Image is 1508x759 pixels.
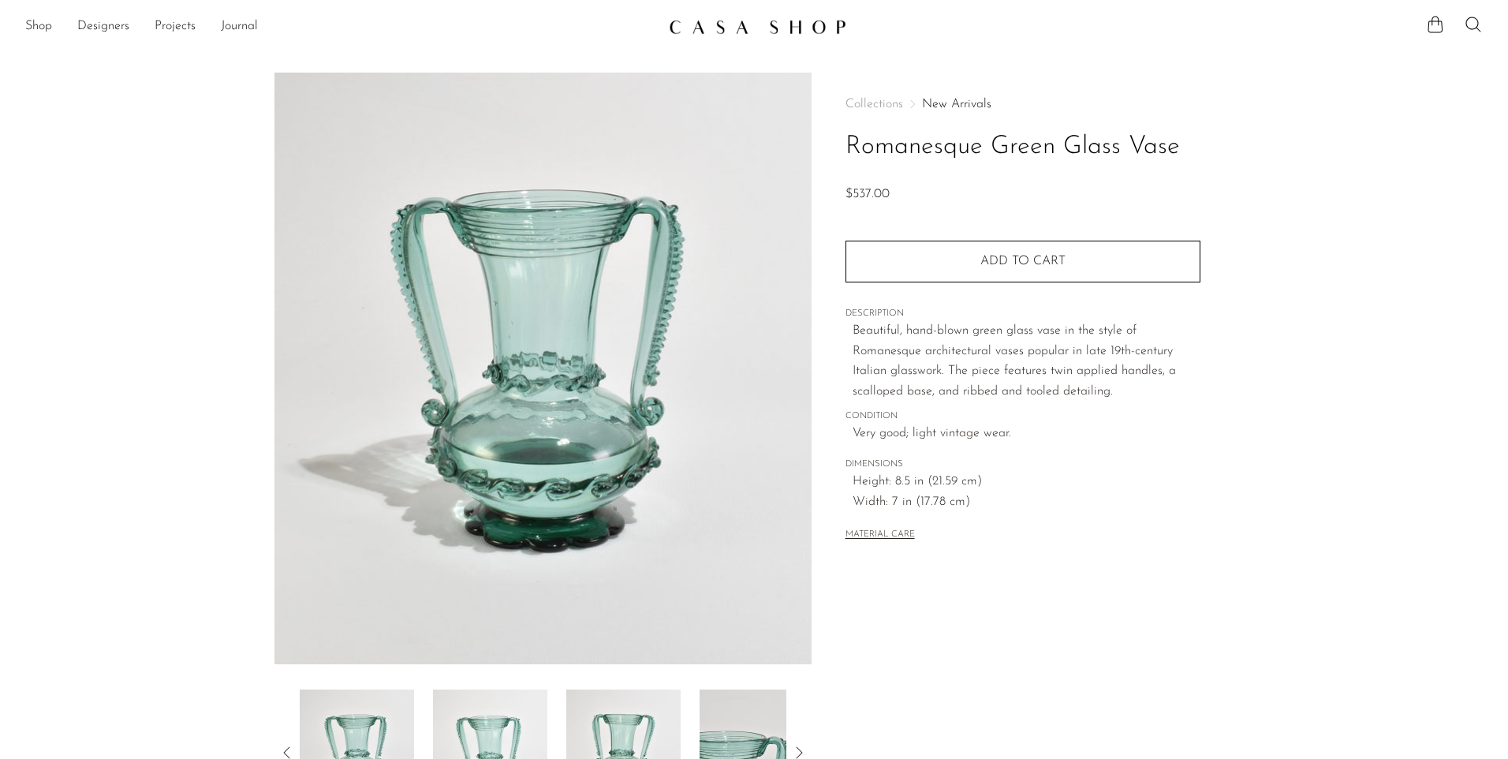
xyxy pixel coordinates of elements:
a: Journal [221,17,258,37]
span: DESCRIPTION [845,307,1200,321]
a: Shop [25,17,52,37]
span: Collections [845,98,903,110]
span: $537.00 [845,188,890,200]
span: Very good; light vintage wear. [853,424,1200,444]
span: Height: 8.5 in (21.59 cm) [853,472,1200,492]
span: Width: 7 in (17.78 cm) [853,492,1200,513]
span: CONDITION [845,409,1200,424]
nav: Breadcrumbs [845,98,1200,110]
button: Add to cart [845,241,1200,282]
a: Designers [77,17,129,37]
a: Projects [155,17,196,37]
span: DIMENSIONS [845,458,1200,472]
p: Beautiful, hand-blown green glass vase in the style of Romanesque architectural vases popular in ... [853,321,1200,402]
ul: NEW HEADER MENU [25,13,656,40]
h1: Romanesque Green Glass Vase [845,127,1200,167]
button: MATERIAL CARE [845,529,915,541]
span: Add to cart [980,255,1066,267]
a: New Arrivals [922,98,991,110]
nav: Desktop navigation [25,13,656,40]
img: Romanesque Green Glass Vase [274,73,812,664]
